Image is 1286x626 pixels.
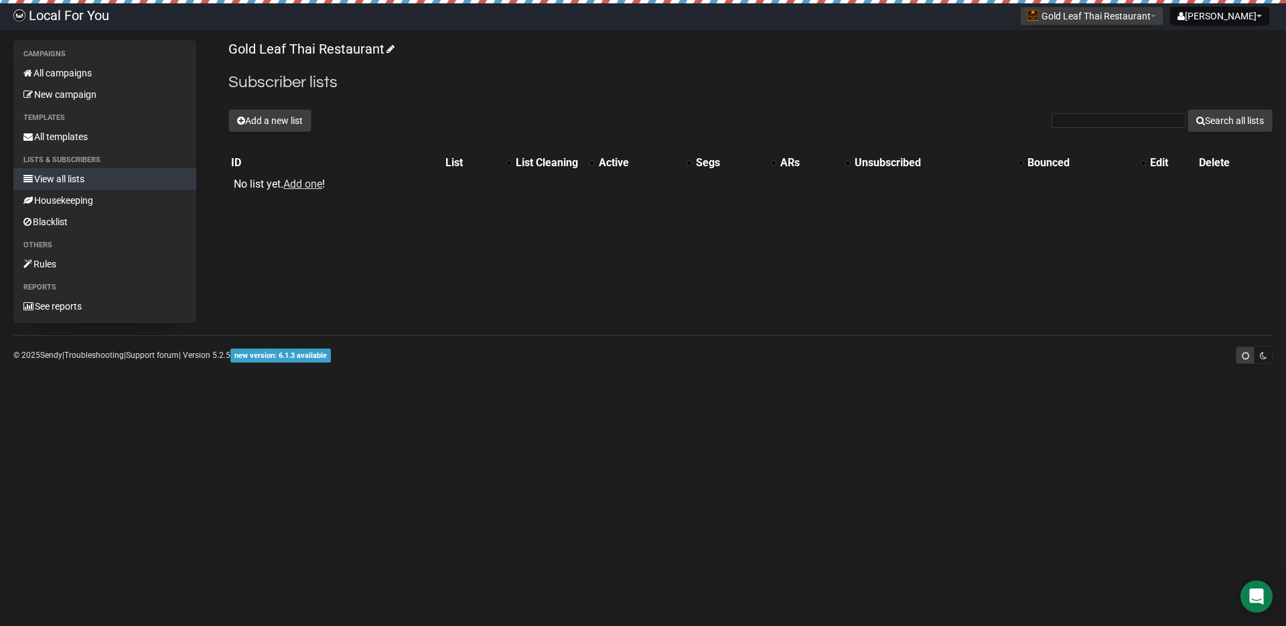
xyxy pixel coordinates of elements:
[852,153,1025,172] th: Unsubscribed: No sort applied, activate to apply an ascending sort
[13,296,196,317] a: See reports
[230,349,331,363] span: new version: 6.1.3 available
[13,237,196,253] li: Others
[228,153,442,172] th: ID: No sort applied, sorting is disabled
[13,110,196,126] li: Templates
[1150,156,1194,170] div: Edit
[516,156,583,170] div: List Cleaning
[13,279,196,296] li: Reports
[13,84,196,105] a: New campaign
[13,190,196,211] a: Housekeeping
[13,46,196,62] li: Campaigns
[1027,156,1134,170] div: Bounced
[443,153,513,172] th: List: No sort applied, activate to apply an ascending sort
[13,348,331,363] p: © 2025 | | | Version 5.2.5
[1020,7,1163,25] button: Gold Leaf Thai Restaurant
[13,126,196,147] a: All templates
[13,211,196,233] a: Blacklist
[596,153,693,172] th: Active: No sort applied, activate to apply an ascending sort
[126,351,179,360] a: Support forum
[693,153,778,172] th: Segs: No sort applied, activate to apply an ascending sort
[228,172,442,196] td: No list yet. !
[230,351,331,360] a: new version: 6.1.3 available
[231,156,439,170] div: ID
[1240,580,1273,613] div: Open Intercom Messenger
[513,153,596,172] th: List Cleaning: No sort applied, activate to apply an ascending sort
[13,62,196,84] a: All campaigns
[1196,153,1273,172] th: Delete: No sort applied, sorting is disabled
[13,152,196,168] li: Lists & subscribers
[778,153,852,172] th: ARs: No sort applied, activate to apply an ascending sort
[599,156,680,170] div: Active
[228,41,392,57] a: Gold Leaf Thai Restaurant
[228,70,1273,95] h2: Subscriber lists
[228,109,311,132] button: Add a new list
[40,351,62,360] a: Sendy
[13,9,25,21] img: d61d2441668da63f2d83084b75c85b29
[1147,153,1197,172] th: Edit: No sort applied, sorting is disabled
[780,156,839,170] div: ARs
[283,178,322,190] a: Add one
[696,156,764,170] div: Segs
[13,168,196,190] a: View all lists
[855,156,1011,170] div: Unsubscribed
[1025,153,1147,172] th: Bounced: No sort applied, activate to apply an ascending sort
[1027,10,1038,21] img: 981.png
[1188,109,1273,132] button: Search all lists
[1199,156,1270,170] div: Delete
[64,351,124,360] a: Troubleshooting
[1170,7,1269,25] button: [PERSON_NAME]
[445,156,500,170] div: List
[13,253,196,275] a: Rules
